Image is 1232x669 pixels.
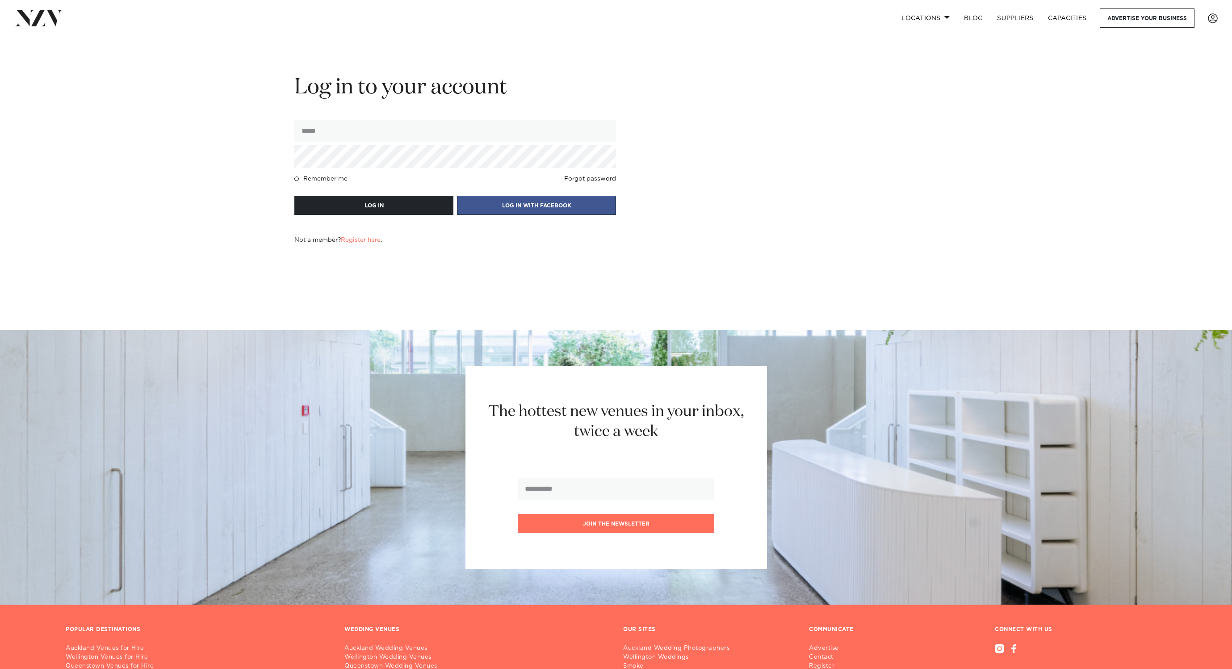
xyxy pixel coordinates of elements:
[294,196,453,215] button: LOG IN
[294,236,382,244] h4: Not a member? .
[303,175,348,182] h4: Remember me
[809,644,875,653] a: Advertise
[809,626,854,633] h3: COMMUNICATE
[66,644,330,653] a: Auckland Venues for Hire
[66,626,140,633] h3: POPULAR DESTINATIONS
[457,196,616,215] button: LOG IN WITH FACEBOOK
[809,653,875,662] a: Contact
[344,644,609,653] a: Auckland Wedding Venues
[564,175,616,182] a: Forgot password
[995,626,1166,633] h3: CONNECT WITH US
[344,653,609,662] a: Wellington Wedding Venues
[341,237,381,243] a: Register here
[478,402,755,442] h2: The hottest new venues in your inbox, twice a week
[623,626,656,633] h3: OUR SITES
[1041,8,1094,28] a: Capacities
[623,653,737,662] a: Wellington Weddings
[990,8,1040,28] a: SUPPLIERS
[623,644,737,653] a: Auckland Wedding Photographers
[518,514,714,533] button: Join the newsletter
[294,74,616,102] h2: Log in to your account
[894,8,957,28] a: Locations
[957,8,990,28] a: BLOG
[66,653,330,662] a: Wellington Venues for Hire
[344,626,399,633] h3: WEDDING VENUES
[1100,8,1194,28] a: Advertise your business
[457,201,616,209] a: LOG IN WITH FACEBOOK
[14,10,63,26] img: nzv-logo.png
